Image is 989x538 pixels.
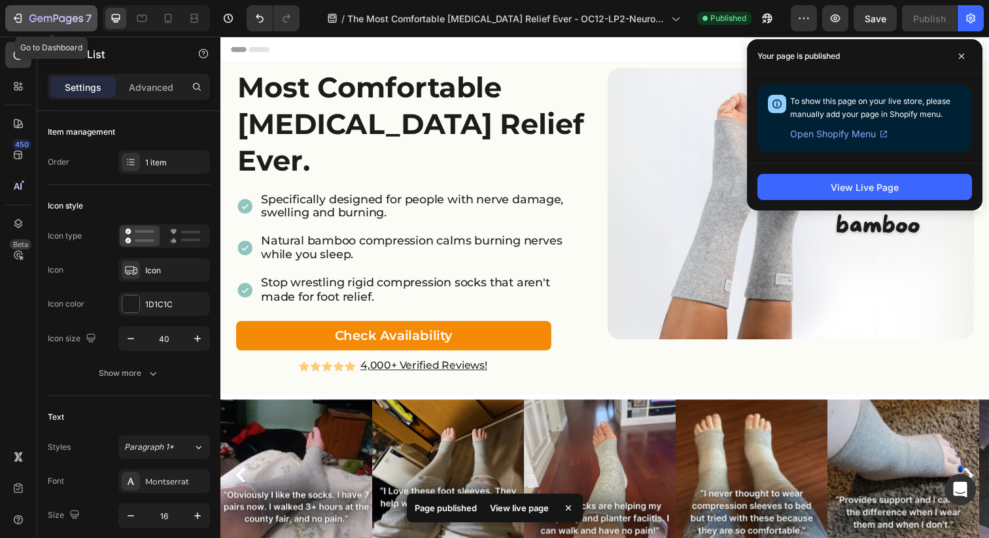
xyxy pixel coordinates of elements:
div: 450 [12,139,31,150]
button: Show more [48,361,210,385]
img: Alt Image [465,371,620,526]
div: Montserrat [145,476,207,488]
p: 7 [86,10,92,26]
p: Page published [415,501,477,514]
div: Icon color [48,298,84,310]
a: Image Title [310,371,465,526]
iframe: Design area [220,37,989,538]
div: Size [48,507,82,524]
button: 7 [5,5,97,31]
button: Publish [902,5,957,31]
button: View Live Page [757,174,972,200]
div: Item management [48,126,115,138]
span: / [341,12,345,25]
span: The Most Comfortable [MEDICAL_DATA] Relief Ever - OC12-LP2-Neuro (9/7) [347,12,666,25]
button: Save [854,5,897,31]
button: Carousel Next Arrow [754,437,774,458]
div: Beta [10,239,31,250]
div: Font [48,475,64,487]
div: View Live Page [831,180,899,194]
p: Item List [63,46,175,62]
span: Paragraph 1* [124,441,174,453]
div: Icon [145,265,207,277]
img: Alt Image [620,371,775,526]
div: Order [48,156,69,168]
div: Icon type [48,230,82,242]
img: Alt Image [155,371,310,526]
button: Carousel Back Arrow [10,437,31,458]
img: gempages_491478759153599514-740d9bd0-b313-46bc-a052-2a11c498bfec.jpg [395,32,769,309]
div: Open Intercom Messenger [945,474,976,505]
a: Image Title [620,371,775,526]
div: 1 item [145,157,207,169]
div: Icon size [48,330,99,348]
div: View live page [482,499,557,517]
div: Show more [99,367,160,380]
span: To show this page on your live store, please manually add your page in Shopify menu. [790,96,950,119]
div: Undo/Redo [247,5,300,31]
div: Icon [48,264,63,276]
span: Save [865,13,886,24]
div: Publish [913,12,946,25]
div: Icon style [48,200,83,212]
a: Image Title [155,371,310,526]
a: Image Title [465,371,620,526]
img: Alt Image [775,371,930,526]
p: Settings [65,80,101,94]
p: Advanced [129,80,173,94]
span: Published [710,12,746,24]
p: Your page is published [757,50,840,63]
div: Styles [48,441,71,453]
button: Paragraph 1* [118,435,210,459]
div: Text [48,411,64,423]
span: Open Shopify Menu [790,126,876,142]
img: Alt Image [310,371,465,526]
div: 1D1C1C [145,299,207,311]
a: Image Title [775,371,930,526]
